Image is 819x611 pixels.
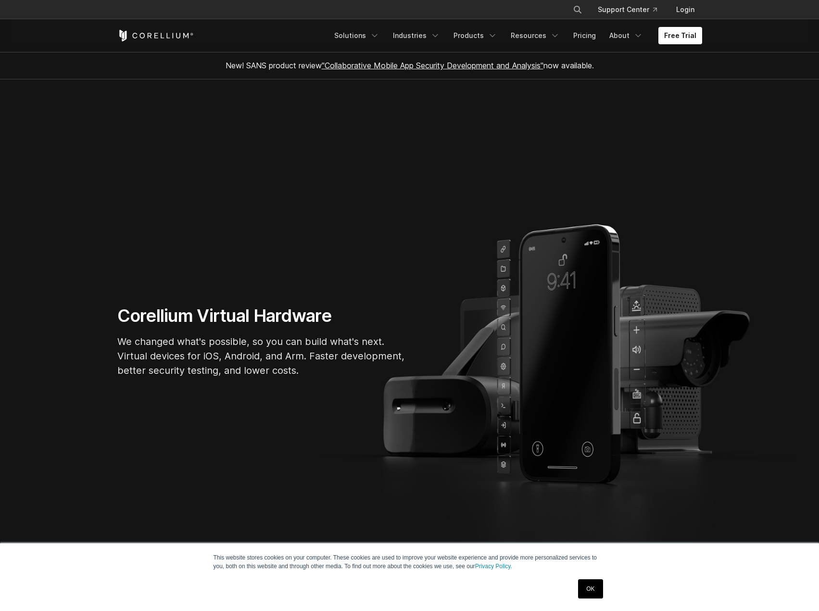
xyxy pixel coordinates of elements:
[578,579,603,598] a: OK
[448,27,503,44] a: Products
[475,563,512,570] a: Privacy Policy.
[117,30,194,41] a: Corellium Home
[328,27,385,44] a: Solutions
[561,1,702,18] div: Navigation Menu
[387,27,446,44] a: Industries
[214,553,606,571] p: This website stores cookies on your computer. These cookies are used to improve your website expe...
[567,27,602,44] a: Pricing
[569,1,586,18] button: Search
[668,1,702,18] a: Login
[322,61,543,70] a: "Collaborative Mobile App Security Development and Analysis"
[328,27,702,44] div: Navigation Menu
[117,305,406,327] h1: Corellium Virtual Hardware
[658,27,702,44] a: Free Trial
[590,1,665,18] a: Support Center
[226,61,594,70] span: New! SANS product review now available.
[117,334,406,378] p: We changed what's possible, so you can build what's next. Virtual devices for iOS, Android, and A...
[604,27,649,44] a: About
[505,27,566,44] a: Resources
